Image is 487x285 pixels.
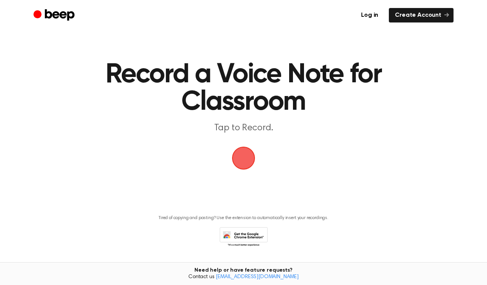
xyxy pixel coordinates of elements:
[355,8,384,22] a: Log in
[216,274,299,280] a: [EMAIL_ADDRESS][DOMAIN_NAME]
[5,274,482,281] span: Contact us
[33,8,76,23] a: Beep
[82,61,405,116] h1: Record a Voice Note for Classroom
[159,215,328,221] p: Tired of copying and pasting? Use the extension to automatically insert your recordings.
[389,8,454,22] a: Create Account
[232,147,255,170] img: Beep Logo
[97,122,390,134] p: Tap to Record.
